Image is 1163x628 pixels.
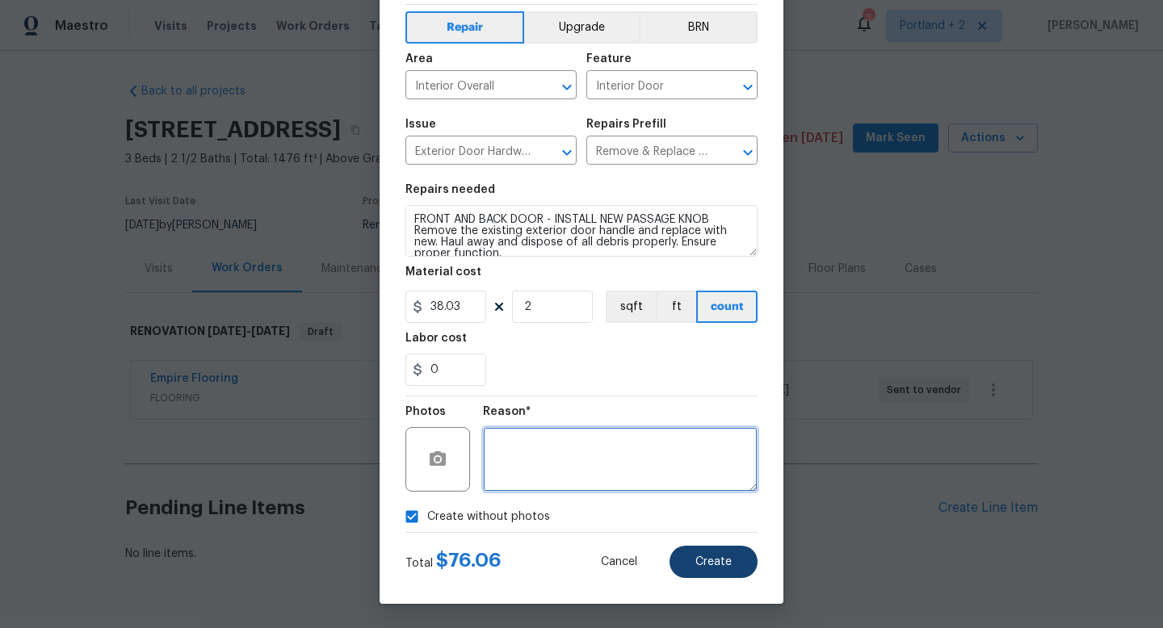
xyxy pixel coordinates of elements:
[405,552,502,571] div: Total
[575,546,663,578] button: Cancel
[639,11,758,44] button: BRN
[524,11,640,44] button: Upgrade
[586,53,632,65] h5: Feature
[601,556,637,568] span: Cancel
[427,509,550,525] span: Create without photos
[670,546,758,578] button: Create
[405,184,495,195] h5: Repairs needed
[405,119,436,130] h5: Issue
[405,53,433,65] h5: Area
[556,76,578,98] button: Open
[737,141,759,164] button: Open
[656,291,696,323] button: ft
[556,141,578,164] button: Open
[405,333,467,344] h5: Labor cost
[606,291,656,323] button: sqft
[405,205,758,257] textarea: FRONT AND BACK DOOR - INSTALL NEW PASSAGE KNOB Remove the existing exterior door handle and repla...
[483,406,531,417] h5: Reason*
[405,406,446,417] h5: Photos
[695,556,732,568] span: Create
[737,76,759,98] button: Open
[405,11,524,44] button: Repair
[436,551,502,570] span: $ 76.06
[586,119,666,130] h5: Repairs Prefill
[696,291,758,323] button: count
[405,266,481,278] h5: Material cost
